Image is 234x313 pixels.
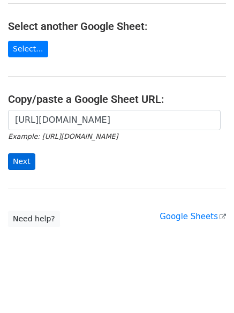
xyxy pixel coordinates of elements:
[8,20,226,33] h4: Select another Google Sheet:
[8,93,226,106] h4: Copy/paste a Google Sheet URL:
[8,41,48,57] a: Select...
[8,110,221,130] input: Paste your Google Sheet URL here
[8,153,35,170] input: Next
[160,212,226,221] a: Google Sheets
[8,211,60,227] a: Need help?
[180,262,234,313] iframe: Chat Widget
[8,132,118,140] small: Example: [URL][DOMAIN_NAME]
